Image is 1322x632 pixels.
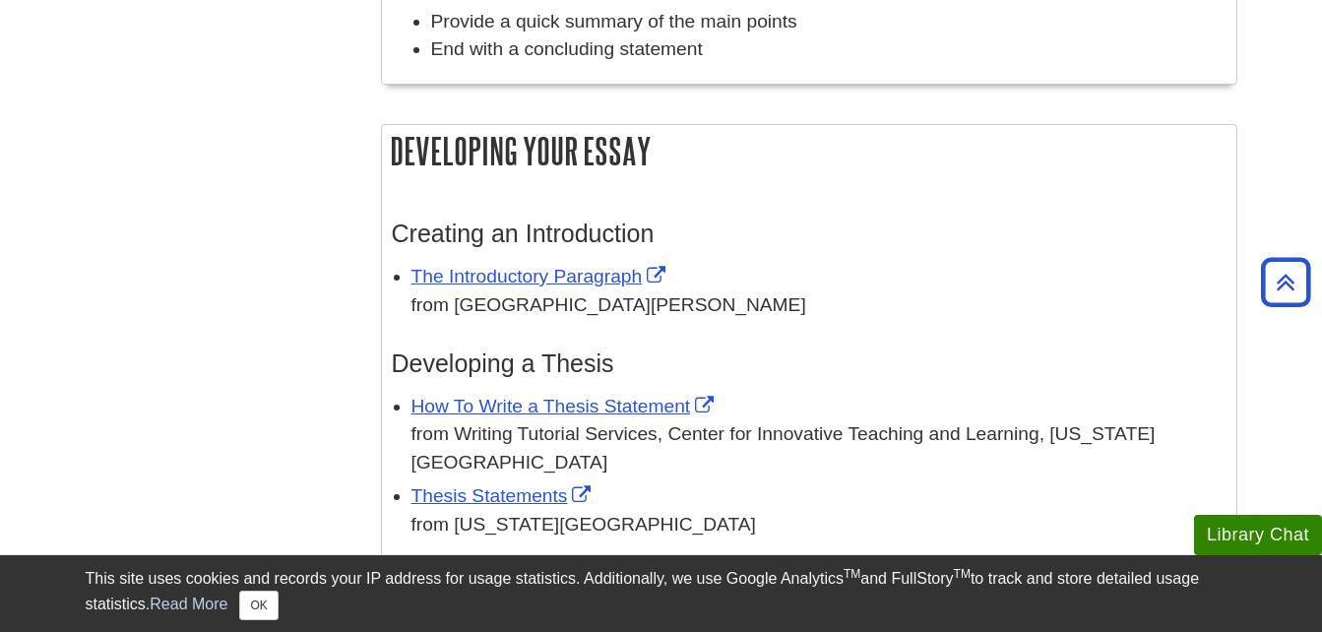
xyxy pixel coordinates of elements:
[431,35,1227,64] li: End with a concluding statement
[411,396,720,416] a: Link opens in new window
[1254,269,1317,295] a: Back to Top
[411,291,1227,320] div: from [GEOGRAPHIC_DATA][PERSON_NAME]
[392,220,1227,248] h3: Creating an Introduction
[411,266,671,286] a: Link opens in new window
[150,596,227,612] a: Read More
[431,8,1227,36] li: Provide a quick summary of the main points
[239,591,278,620] button: Close
[392,349,1227,378] h3: Developing a Thesis
[1194,515,1322,555] button: Library Chat
[411,420,1227,477] div: from Writing Tutorial Services, Center for Innovative Teaching and Learning, [US_STATE][GEOGRAPHI...
[844,567,860,581] sup: TM
[382,125,1236,177] h2: Developing Your Essay
[86,567,1237,620] div: This site uses cookies and records your IP address for usage statistics. Additionally, we use Goo...
[954,567,971,581] sup: TM
[411,511,1227,539] div: from [US_STATE][GEOGRAPHIC_DATA]
[411,485,597,506] a: Link opens in new window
